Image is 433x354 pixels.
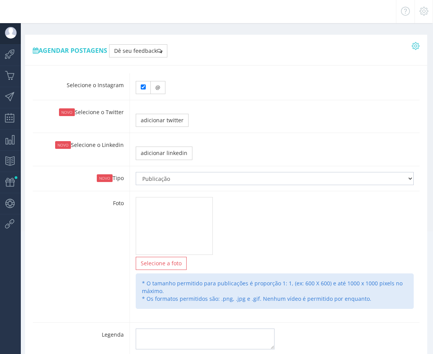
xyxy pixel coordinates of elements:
button: @ [150,81,165,94]
small: NOVO [97,174,113,182]
img: User Image [5,27,17,39]
small: NOVO [55,141,71,149]
small: NOVO [59,108,75,116]
div: * O tamanho permitido para publicações é proporção 1: 1, (ex: 600 X 600) e até 1000 x 1000 pixels... [136,273,414,309]
div: Basic example [136,81,165,94]
label: Tipo [33,167,130,182]
label: Selecione o Instagram [33,74,130,89]
a: adicionar twitter [136,114,189,127]
label: Foto [33,192,130,207]
label: Legenda [33,323,130,339]
button: Dê seu feedback [109,44,167,57]
label: Selecione o Linkedin [33,133,130,149]
label: Selecione o Twitter [33,101,130,116]
a: adicionar linkedin [136,147,192,160]
span: Agendar Postagens [33,46,107,55]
